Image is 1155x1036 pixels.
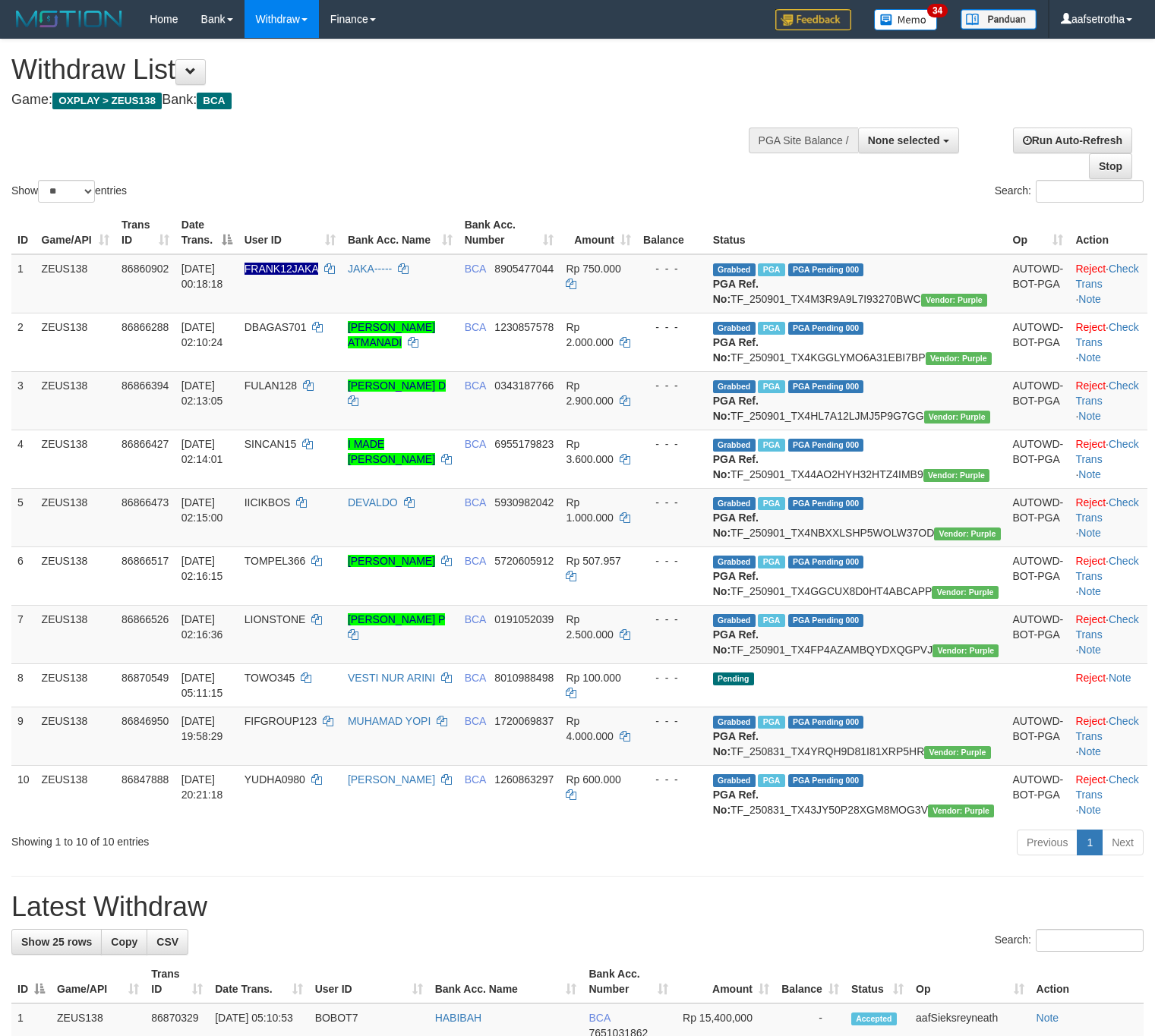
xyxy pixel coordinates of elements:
[1078,585,1101,597] a: Note
[713,263,756,276] span: Grabbed
[1075,321,1138,348] a: Check Trans
[713,380,756,393] span: Grabbed
[643,378,701,393] div: - - -
[643,320,701,335] div: - - -
[1007,707,1070,765] td: AUTOWD-BOT-PGA
[643,495,701,510] div: - - -
[1007,546,1070,605] td: AUTOWD-BOT-PGA
[707,211,1007,254] th: Status
[713,512,759,539] b: PGA Ref. No:
[465,773,486,786] span: BCA
[11,8,127,30] img: MOTION_logo.png
[643,436,701,452] div: - - -
[707,546,1007,605] td: TF_250901_TX4GGCUX8D0HT4ABCAPP
[1007,254,1070,313] td: AUTOWD-BOT-PGA
[245,379,297,392] span: FULAN128
[465,438,486,450] span: BCA
[11,93,755,108] h4: Game: Bank:
[707,707,1007,765] td: TF_250831_TX4YRQH9D81I81XRP5HR
[758,774,784,787] span: Marked by aafnoeunsreypich
[643,713,701,729] div: - - -
[995,180,1144,203] label: Search:
[309,960,429,1003] th: User ID: activate to sort column ascending
[245,555,306,567] span: TOMPEL366
[874,9,938,30] img: Button%20Memo.svg
[933,644,999,657] span: Vendor URL: https://trx4.1velocity.biz
[788,263,864,276] span: PGA Pending
[11,828,470,849] div: Showing 1 to 10 of 10 entries
[934,527,1000,540] span: Vendor URL: https://trx4.1velocity.biz
[147,929,188,955] a: CSV
[713,570,759,597] b: PGA Ref. No:
[851,1012,897,1025] span: Accepted
[566,613,613,641] span: Rp 2.500.000
[1030,960,1144,1003] th: Action
[858,128,959,153] button: None selected
[459,211,560,254] th: Bank Acc. Number: activate to sort column ascending
[713,774,756,787] span: Grabbed
[1078,351,1101,364] a: Note
[713,716,756,729] span: Grabbed
[209,960,308,1003] th: Date Trans.: activate to sort column ascending
[1069,430,1147,488] td: · ·
[713,336,759,364] b: PGA Ref. No:
[121,715,169,727] span: 86846950
[589,1012,610,1024] span: BCA
[1089,153,1132,179] a: Stop
[494,555,554,567] span: Copy 5720605912 to clipboard
[1069,488,1147,546] td: · ·
[11,707,36,765] td: 9
[197,93,231,109] span: BCA
[758,322,784,335] span: Marked by aafpengsreynich
[1007,605,1070,663] td: AUTOWD-BOT-PGA
[566,773,620,786] span: Rp 600.000
[713,453,759,480] b: PGA Ref. No:
[713,614,756,627] span: Grabbed
[181,438,223,465] span: [DATE] 02:14:01
[36,546,115,605] td: ZEUS138
[1075,263,1138,290] a: Check Trans
[566,496,613,524] span: Rp 1.000.000
[36,707,115,765] td: ZEUS138
[181,773,223,801] span: [DATE] 20:21:18
[713,395,759,422] b: PGA Ref. No:
[348,555,435,567] a: [PERSON_NAME]
[245,715,317,727] span: FIFGROUP123
[51,960,145,1003] th: Game/API: activate to sort column ascending
[348,321,435,348] a: [PERSON_NAME] ATMANADI
[1078,804,1101,816] a: Note
[342,211,459,254] th: Bank Acc. Name: activate to sort column ascending
[175,211,238,254] th: Date Trans.: activate to sort column descending
[713,672,754,685] span: Pending
[758,614,784,627] span: Marked by aafpengsreynich
[674,960,775,1003] th: Amount: activate to sort column ascending
[788,556,864,568] span: PGA Pending
[181,496,223,524] span: [DATE] 02:15:00
[566,263,620,275] span: Rp 750.000
[1075,672,1106,684] a: Reject
[348,613,445,625] a: [PERSON_NAME] P
[36,663,115,707] td: ZEUS138
[1036,929,1144,952] input: Search:
[121,379,169,392] span: 86866394
[36,488,115,546] td: ZEUS138
[494,613,554,625] span: Copy 0191052039 to clipboard
[1109,672,1131,684] a: Note
[11,254,36,313] td: 1
[788,774,864,787] span: PGA Pending
[788,614,864,627] span: PGA Pending
[494,321,554,333] span: Copy 1230857578 to clipboard
[465,672,486,684] span: BCA
[21,936,92,948] span: Show 25 rows
[181,613,223,641] span: [DATE] 02:16:36
[1069,765,1147,823] td: · ·
[566,321,613,348] span: Rp 2.000.000
[713,628,759,656] b: PGA Ref. No:
[494,379,554,392] span: Copy 0343187766 to clipboard
[181,263,223,290] span: [DATE] 00:18:18
[111,936,137,948] span: Copy
[868,134,940,146] span: None selected
[1075,438,1106,450] a: Reject
[494,263,554,275] span: Copy 8905477044 to clipboard
[1075,613,1106,625] a: Reject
